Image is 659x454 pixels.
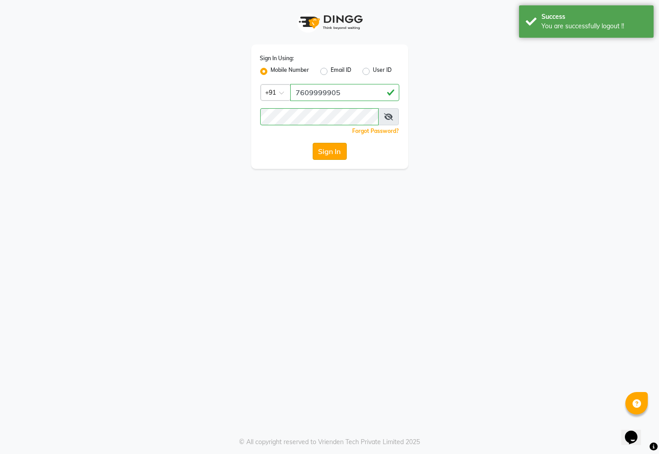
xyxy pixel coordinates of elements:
[271,66,310,77] label: Mobile Number
[260,108,379,125] input: Username
[294,9,366,35] img: logo1.svg
[290,84,399,101] input: Username
[541,12,647,22] div: Success
[373,66,392,77] label: User ID
[313,143,347,160] button: Sign In
[621,418,650,445] iframe: chat widget
[353,128,399,134] a: Forgot Password?
[331,66,352,77] label: Email ID
[260,54,294,62] label: Sign In Using:
[541,22,647,31] div: You are successfully logout !!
